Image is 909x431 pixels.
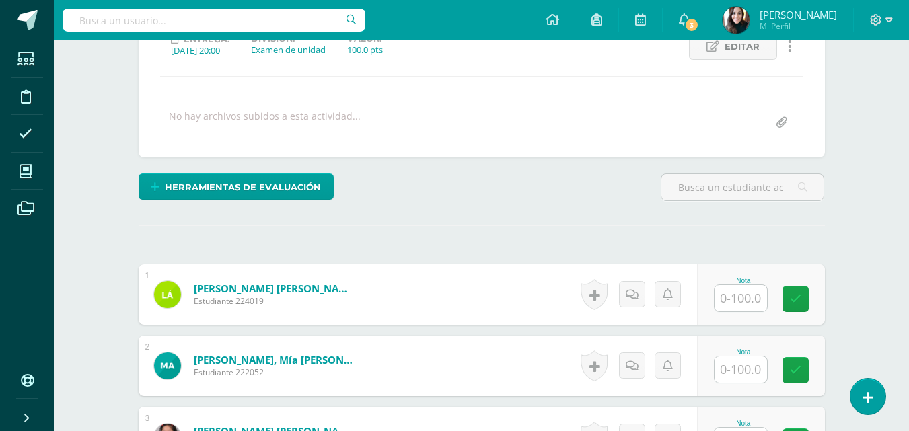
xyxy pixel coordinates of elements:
[194,366,355,378] span: Estudiante 222052
[684,17,699,32] span: 3
[760,8,837,22] span: [PERSON_NAME]
[165,175,321,200] span: Herramientas de evaluación
[661,174,824,200] input: Busca un estudiante aquí...
[171,44,229,56] div: [DATE] 20:00
[139,173,334,200] a: Herramientas de evaluación
[714,420,773,427] div: Nota
[715,285,767,311] input: 0-100.0
[169,110,361,136] div: No hay archivos subidos a esta actividad...
[714,277,773,284] div: Nota
[715,356,767,383] input: 0-100.0
[194,353,355,366] a: [PERSON_NAME], Mía [PERSON_NAME]
[154,352,181,379] img: acd4176a4a0d158a1810ebadf262a731.png
[725,34,760,59] span: Editar
[251,44,326,56] div: Examen de unidad
[347,44,383,56] div: 100.0 pts
[723,7,750,34] img: f729d001e2f2099d8d60ac186a7bae33.png
[154,281,181,308] img: 6b9e1977c927186ef7a5fbb442815028.png
[194,282,355,295] a: [PERSON_NAME] [PERSON_NAME]
[760,20,837,32] span: Mi Perfil
[714,348,773,356] div: Nota
[194,295,355,307] span: Estudiante 224019
[63,9,365,32] input: Busca un usuario...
